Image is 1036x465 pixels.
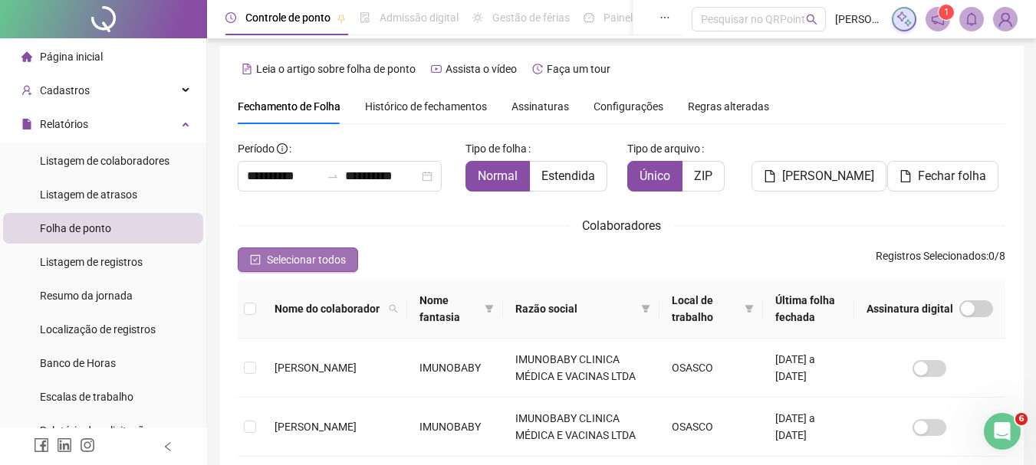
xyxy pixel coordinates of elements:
span: Nome fantasia [419,292,479,326]
span: user-add [21,85,32,96]
td: [DATE] a [DATE] [763,398,854,457]
span: clock-circle [225,12,236,23]
span: Normal [478,169,518,183]
td: IMUNOBABY CLINICA MÉDICA E VACINAS LTDA [503,398,659,457]
img: 76056 [994,8,1017,31]
span: Razão social [515,300,635,317]
span: Página inicial [40,51,103,63]
span: history [532,64,543,74]
span: Painel do DP [604,11,663,24]
span: Configurações [594,101,663,112]
span: search [386,297,401,320]
span: [PERSON_NAME] [835,11,883,28]
span: Controle de ponto [245,11,331,24]
span: Tipo de arquivo [627,140,700,157]
span: Admissão digital [380,11,459,24]
span: ellipsis [659,12,670,23]
span: Leia o artigo sobre folha de ponto [256,63,416,75]
span: left [163,441,173,452]
span: 1 [944,7,949,18]
span: Listagem de atrasos [40,188,137,201]
span: Local de trabalho [672,292,738,326]
span: Relatórios [40,118,88,130]
iframe: Intercom live chat [984,413,1021,450]
span: search [806,14,817,25]
sup: 1 [939,5,954,20]
span: check-square [250,254,261,265]
span: Faça um tour [547,63,610,75]
span: [PERSON_NAME] [275,362,357,374]
span: Folha de ponto [40,222,111,234]
span: instagram [80,437,95,453]
span: ZIP [694,169,712,183]
td: OSASCO [659,339,763,398]
span: facebook [34,437,49,453]
span: Escalas de trabalho [40,391,133,403]
span: Resumo da jornada [40,290,133,302]
span: filter [742,289,757,329]
span: Selecionar todos [267,251,346,268]
span: Período [238,142,275,155]
span: filter [482,289,497,329]
span: Fechar folha [918,167,986,185]
span: Assinatura digital [867,300,953,317]
span: info-circle [277,143,288,154]
span: pushpin [337,14,346,23]
span: swap-right [327,170,339,182]
span: linkedin [57,437,72,453]
td: [DATE] a [DATE] [763,339,854,398]
span: Listagem de colaboradores [40,155,169,167]
span: file [900,170,912,182]
button: Selecionar todos [238,247,358,272]
button: Fechar folha [887,161,998,192]
span: Nome do colaborador [275,300,383,317]
img: sparkle-icon.fc2bf0ac1784a2077858766a79e2daf3.svg [896,11,913,28]
span: Gestão de férias [492,11,570,24]
span: Registros Selecionados [876,250,986,262]
span: [PERSON_NAME] [782,167,874,185]
span: : 0 / 8 [876,247,1005,272]
span: Localização de registros [40,323,156,336]
span: Estendida [541,169,595,183]
span: to [327,170,339,182]
span: dashboard [584,12,594,23]
span: 6 [1015,413,1028,425]
span: file-done [360,12,370,23]
th: Última folha fechada [763,280,854,339]
span: search [389,304,398,313]
span: file [764,170,776,182]
td: OSASCO [659,398,763,457]
span: Relatório de solicitações [40,424,155,437]
span: file-text [242,64,252,74]
span: filter [638,297,653,320]
span: bell [965,12,978,26]
td: IMUNOBABY [407,339,503,398]
span: Assinaturas [511,101,569,112]
span: Fechamento de Folha [238,100,340,113]
span: file [21,119,32,129]
button: [PERSON_NAME] [752,161,886,192]
span: youtube [431,64,442,74]
span: Colaboradores [582,218,661,233]
td: IMUNOBABY CLINICA MÉDICA E VACINAS LTDA [503,339,659,398]
span: Tipo de folha [465,140,527,157]
span: filter [641,304,650,313]
span: home [21,51,32,62]
span: filter [485,304,494,313]
span: Histórico de fechamentos [365,100,487,113]
span: Listagem de registros [40,256,143,268]
span: [PERSON_NAME] [275,421,357,433]
span: notification [931,12,945,26]
span: Único [640,169,670,183]
span: Cadastros [40,84,90,97]
span: Assista o vídeo [446,63,517,75]
td: IMUNOBABY [407,398,503,457]
span: filter [745,304,754,313]
span: sun [472,12,483,23]
span: Banco de Horas [40,357,116,369]
span: Regras alteradas [688,101,769,112]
